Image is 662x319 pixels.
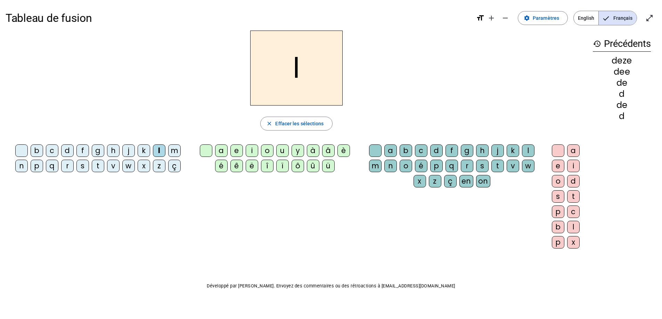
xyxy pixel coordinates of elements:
[46,144,58,157] div: c
[507,160,519,172] div: v
[476,160,489,172] div: s
[552,236,564,249] div: p
[498,11,512,25] button: Diminuer la taille de la police
[567,175,580,187] div: d
[552,175,564,187] div: o
[567,205,580,218] div: c
[138,144,150,157] div: k
[261,144,273,157] div: o
[491,160,504,172] div: t
[369,160,382,172] div: m
[261,160,273,172] div: î
[643,11,656,25] button: Entrer en plein écran
[61,160,74,172] div: r
[276,160,289,172] div: ï
[276,144,289,157] div: u
[552,190,564,203] div: s
[400,144,412,157] div: b
[168,160,181,172] div: ç
[567,236,580,249] div: x
[415,144,427,157] div: c
[122,160,135,172] div: w
[31,144,43,157] div: b
[567,221,580,233] div: l
[292,160,304,172] div: ô
[593,79,651,87] div: de
[292,144,304,157] div: y
[446,144,458,157] div: f
[593,68,651,76] div: dee
[61,144,74,157] div: d
[522,144,534,157] div: l
[92,144,104,157] div: g
[593,101,651,109] div: de
[153,160,165,172] div: z
[593,36,651,52] h3: Précédents
[138,160,150,172] div: x
[446,160,458,172] div: q
[645,14,654,22] mat-icon: open_in_full
[92,160,104,172] div: t
[430,160,443,172] div: p
[337,144,350,157] div: è
[507,144,519,157] div: k
[522,160,534,172] div: w
[107,144,120,157] div: h
[593,90,651,98] div: d
[573,11,637,25] mat-button-toggle-group: Language selection
[593,57,651,65] div: deze
[552,221,564,233] div: b
[476,14,484,22] mat-icon: format_size
[429,175,441,187] div: z
[567,190,580,203] div: t
[476,175,490,187] div: on
[246,144,258,157] div: i
[414,175,426,187] div: x
[275,119,324,128] span: Effacer les sélections
[567,144,580,157] div: a
[307,144,319,157] div: à
[246,160,258,172] div: ë
[593,40,601,48] mat-icon: history
[6,282,656,290] p: Développé par [PERSON_NAME]. Envoyez des commentaires ou des rétroactions à [EMAIL_ADDRESS][DOMAI...
[476,144,489,157] div: h
[168,144,181,157] div: m
[76,160,89,172] div: s
[122,144,135,157] div: j
[430,144,443,157] div: d
[593,112,651,120] div: d
[153,144,165,157] div: l
[230,160,243,172] div: ê
[6,7,471,29] h1: Tableau de fusion
[307,160,319,172] div: û
[599,11,637,25] span: Français
[415,160,427,172] div: é
[459,175,473,187] div: en
[215,160,228,172] div: é
[461,160,473,172] div: r
[230,144,243,157] div: e
[384,144,397,157] div: a
[484,11,498,25] button: Augmenter la taille de la police
[15,160,28,172] div: n
[491,144,504,157] div: j
[322,144,335,157] div: â
[487,14,496,22] mat-icon: add
[552,205,564,218] div: p
[533,14,559,22] span: Paramètres
[46,160,58,172] div: q
[501,14,509,22] mat-icon: remove
[552,160,564,172] div: e
[574,11,598,25] span: English
[107,160,120,172] div: v
[322,160,335,172] div: ü
[524,15,530,21] mat-icon: settings
[567,160,580,172] div: i
[266,120,272,127] mat-icon: close
[461,144,473,157] div: g
[444,175,457,187] div: ç
[518,11,568,25] button: Paramètres
[250,31,343,106] h2: l
[400,160,412,172] div: o
[215,144,228,157] div: a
